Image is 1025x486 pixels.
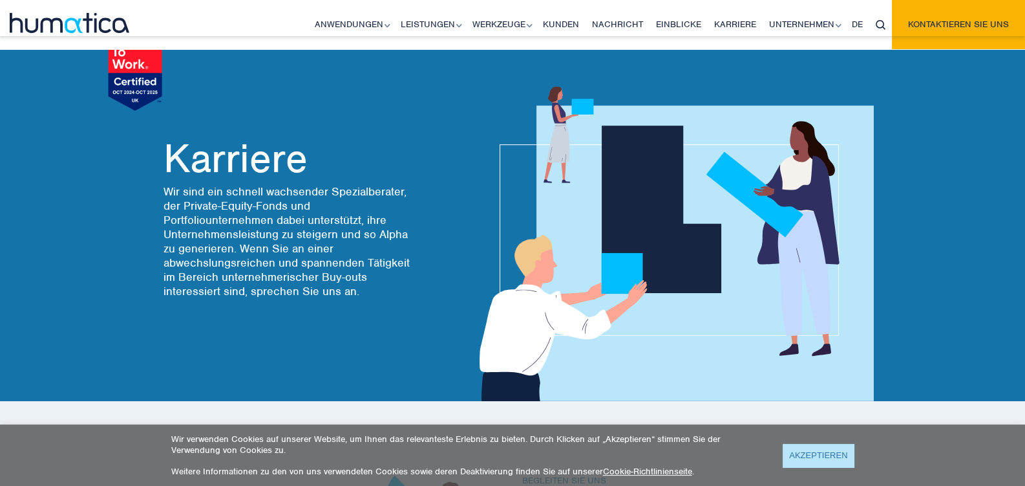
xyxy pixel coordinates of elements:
a: Cookie-Richtlinienseite [603,466,692,477]
font: AKZEPTIEREN [789,450,847,460]
font: Wir verwenden Cookies auf unserer Website, um Ihnen das relevanteste Erlebnis zu bieten. Durch Kl... [171,434,721,456]
font: Karriere [164,133,308,183]
font: . [692,466,694,477]
img: about_banner1 [467,87,874,401]
font: Weitere Informationen zu den von uns verwendeten Cookies sowie deren Deaktivierung finden Sie auf... [171,466,603,477]
a: AKZEPTIEREN [783,444,854,467]
font: Wir sind ein schnell wachsender Spezialberater, der Private-Equity-Fonds und Portfoliounternehmen... [164,184,410,298]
